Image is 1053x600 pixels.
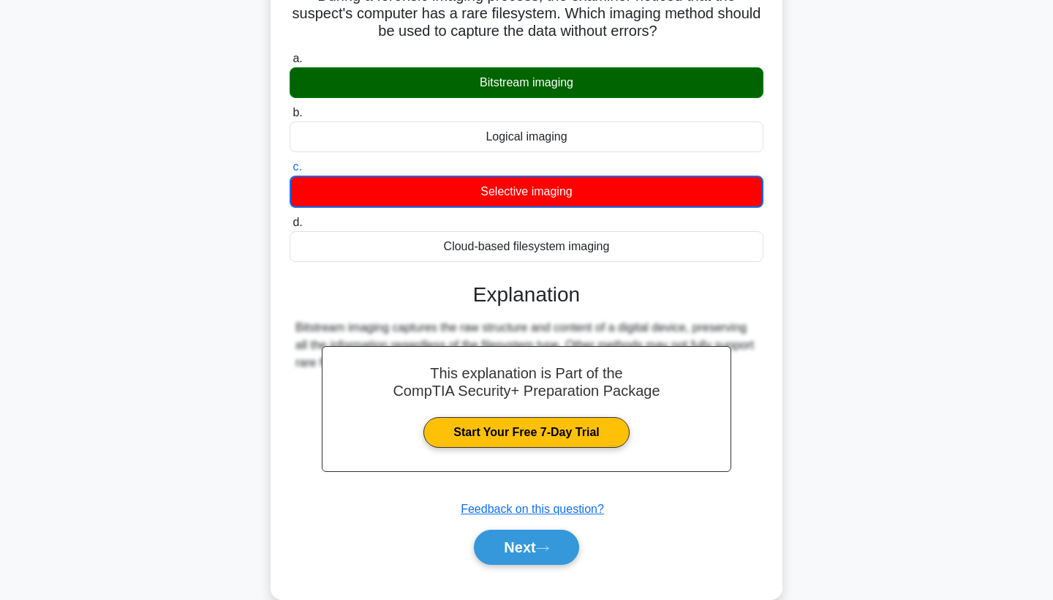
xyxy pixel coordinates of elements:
h3: Explanation [298,282,755,307]
a: Start Your Free 7-Day Trial [423,417,629,448]
span: d. [292,216,302,228]
span: c. [292,160,301,173]
span: a. [292,52,302,64]
div: Selective imaging [290,176,763,208]
div: Bitstream imaging captures the raw structure and content of a digital device, preserving all the ... [295,319,758,372]
div: Logical imaging [290,121,763,152]
span: b. [292,106,302,119]
div: Bitstream imaging [290,67,763,98]
a: Feedback on this question? [461,503,604,515]
button: Next [474,530,578,565]
div: Cloud-based filesystem imaging [290,231,763,262]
